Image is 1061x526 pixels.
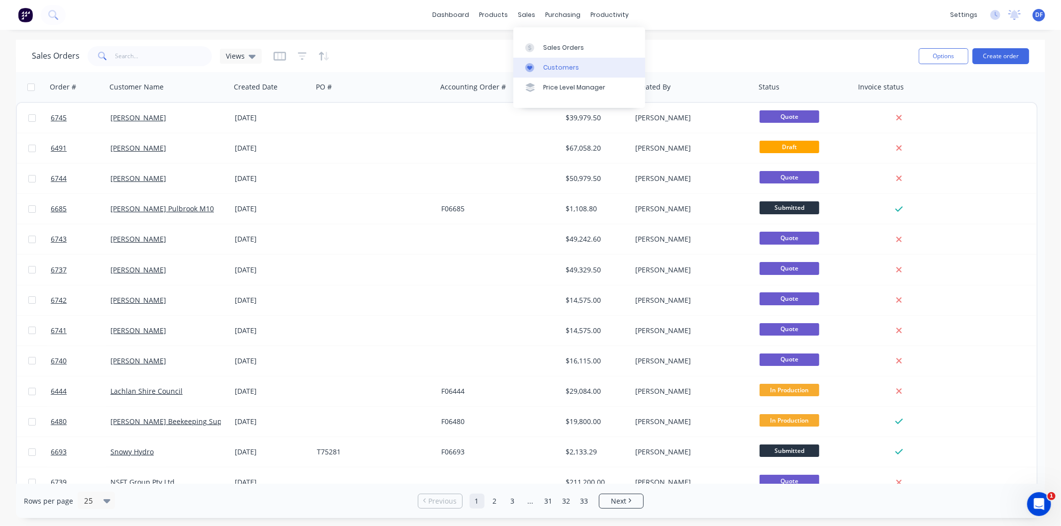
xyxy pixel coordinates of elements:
a: 6480 [51,407,110,437]
div: [PERSON_NAME] [635,477,746,487]
div: [PERSON_NAME] [635,143,746,153]
div: F06444 [441,386,552,396]
span: 6740 [51,356,67,366]
div: [DATE] [235,174,309,183]
div: sales [513,7,540,22]
div: $50,979.50 [566,174,624,183]
img: Factory [18,7,33,22]
div: [PERSON_NAME] [635,265,746,275]
a: [PERSON_NAME] [110,356,166,365]
a: 6737 [51,255,110,285]
div: [DATE] [235,386,309,396]
ul: Pagination [414,494,648,509]
a: [PERSON_NAME] Pulbrook M10 [110,204,214,213]
div: [PERSON_NAME] [635,447,746,457]
div: purchasing [540,7,585,22]
span: Quote [760,171,819,183]
div: [PERSON_NAME] [635,204,746,214]
div: settings [945,7,982,22]
div: F06685 [441,204,552,214]
a: Customers [513,58,645,78]
a: NSFT Group Pty Ltd [110,477,175,487]
div: $1,108.80 [566,204,624,214]
span: DF [1035,10,1043,19]
a: [PERSON_NAME] [110,234,166,244]
a: [PERSON_NAME] [110,174,166,183]
a: [PERSON_NAME] Beekeeping Supplies Pty Ltd [110,417,262,426]
span: Quote [760,292,819,305]
div: $39,979.50 [566,113,624,123]
span: 6739 [51,477,67,487]
a: Previous page [418,496,462,506]
div: F06693 [441,447,552,457]
a: 6740 [51,346,110,376]
span: 6741 [51,326,67,336]
a: 6444 [51,376,110,406]
a: dashboard [427,7,474,22]
a: [PERSON_NAME] [110,326,166,335]
div: [PERSON_NAME] [635,326,746,336]
div: Created By [634,82,671,92]
a: Page 3 [505,494,520,509]
div: [DATE] [235,113,309,123]
span: Next [611,496,626,506]
div: $2,133.29 [566,447,624,457]
a: 6739 [51,467,110,497]
div: Invoice status [858,82,904,92]
a: 6743 [51,224,110,254]
a: Jump forward [523,494,538,509]
a: Page 33 [577,494,592,509]
span: 6742 [51,295,67,305]
div: [DATE] [235,204,309,214]
div: $67,058.20 [566,143,624,153]
div: T75281 [317,447,427,457]
span: 1 [1048,492,1056,500]
div: $211,200.00 [566,477,624,487]
div: [PERSON_NAME] [635,113,746,123]
span: 6744 [51,174,67,183]
a: 6744 [51,164,110,193]
div: Accounting Order # [440,82,506,92]
a: 6742 [51,285,110,315]
div: [DATE] [235,234,309,244]
span: 6737 [51,265,67,275]
div: Customer Name [109,82,164,92]
div: Created Date [234,82,278,92]
div: Status [759,82,779,92]
span: Previous [428,496,457,506]
div: [DATE] [235,265,309,275]
div: $29,084.00 [566,386,624,396]
div: [PERSON_NAME] [635,417,746,427]
button: Options [919,48,968,64]
div: Sales Orders [543,43,584,52]
div: $19,800.00 [566,417,624,427]
a: Sales Orders [513,37,645,57]
div: [DATE] [235,477,309,487]
a: 6745 [51,103,110,133]
div: products [474,7,513,22]
div: [DATE] [235,417,309,427]
iframe: Intercom live chat [1027,492,1051,516]
button: Create order [972,48,1029,64]
div: [PERSON_NAME] [635,295,746,305]
div: [DATE] [235,447,309,457]
a: Page 31 [541,494,556,509]
span: Quote [760,232,819,244]
div: [PERSON_NAME] [635,386,746,396]
div: $49,242.60 [566,234,624,244]
a: Price Level Manager [513,78,645,97]
div: F06480 [441,417,552,427]
span: Quote [760,475,819,487]
a: [PERSON_NAME] [110,295,166,305]
input: Search... [115,46,212,66]
div: [DATE] [235,326,309,336]
span: Quote [760,353,819,366]
span: 6693 [51,447,67,457]
span: Quote [760,110,819,123]
span: Rows per page [24,496,73,506]
a: Page 32 [559,494,574,509]
div: [PERSON_NAME] [635,234,746,244]
span: Quote [760,323,819,336]
span: 6444 [51,386,67,396]
a: [PERSON_NAME] [110,143,166,153]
